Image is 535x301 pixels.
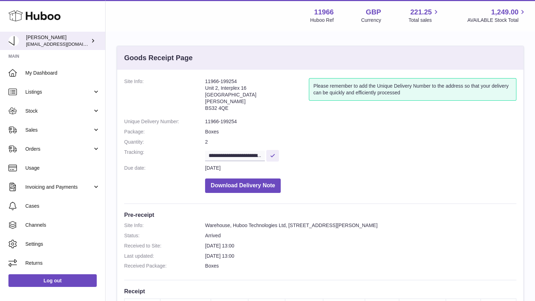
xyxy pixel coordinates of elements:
dt: Site Info: [124,78,205,115]
strong: 11966 [314,7,334,17]
div: Currency [361,17,381,24]
span: 1,249.00 [491,7,518,17]
h3: Receipt [124,287,516,295]
a: 221.25 Total sales [408,7,440,24]
dt: Site Info: [124,222,205,229]
dd: Arrived [205,232,516,239]
dt: Last updated: [124,253,205,259]
dd: [DATE] 13:00 [205,253,516,259]
span: Cases [25,203,100,209]
a: 1,249.00 AVAILABLE Stock Total [467,7,527,24]
div: Please remember to add the Unique Delivery Number to the address so that your delivery can be qui... [309,78,516,101]
span: Invoicing and Payments [25,184,93,190]
span: AVAILABLE Stock Total [467,17,527,24]
dd: [DATE] [205,165,516,171]
dt: Quantity: [124,139,205,145]
address: 11966-199254 Unit 2, Interplex 16 [GEOGRAPHIC_DATA] [PERSON_NAME] BS32 4QE [205,78,309,115]
div: [PERSON_NAME] [26,34,89,48]
span: Returns [25,260,100,266]
dd: Boxes [205,263,516,269]
h3: Pre-receipt [124,211,516,219]
span: Settings [25,241,100,247]
button: Download Delivery Note [205,178,281,193]
dd: [DATE] 13:00 [205,243,516,249]
span: Stock [25,108,93,114]
dt: Tracking: [124,149,205,161]
span: 221.25 [410,7,432,17]
span: Channels [25,222,100,228]
h3: Goods Receipt Page [124,53,193,63]
dt: Status: [124,232,205,239]
dt: Package: [124,128,205,135]
dt: Due date: [124,165,205,171]
span: Total sales [408,17,440,24]
img: info@tenpm.co [8,36,19,46]
span: Listings [25,89,93,95]
span: [EMAIL_ADDRESS][DOMAIN_NAME] [26,41,103,47]
span: Sales [25,127,93,133]
dt: Unique Delivery Number: [124,118,205,125]
dd: 11966-199254 [205,118,516,125]
div: Huboo Ref [310,17,334,24]
dt: Received Package: [124,263,205,269]
strong: GBP [366,7,381,17]
dt: Received to Site: [124,243,205,249]
dd: Boxes [205,128,516,135]
a: Log out [8,274,97,287]
dd: 2 [205,139,516,145]
span: Orders [25,146,93,152]
span: Usage [25,165,100,171]
dd: Warehouse, Huboo Technologies Ltd, [STREET_ADDRESS][PERSON_NAME] [205,222,516,229]
span: My Dashboard [25,70,100,76]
